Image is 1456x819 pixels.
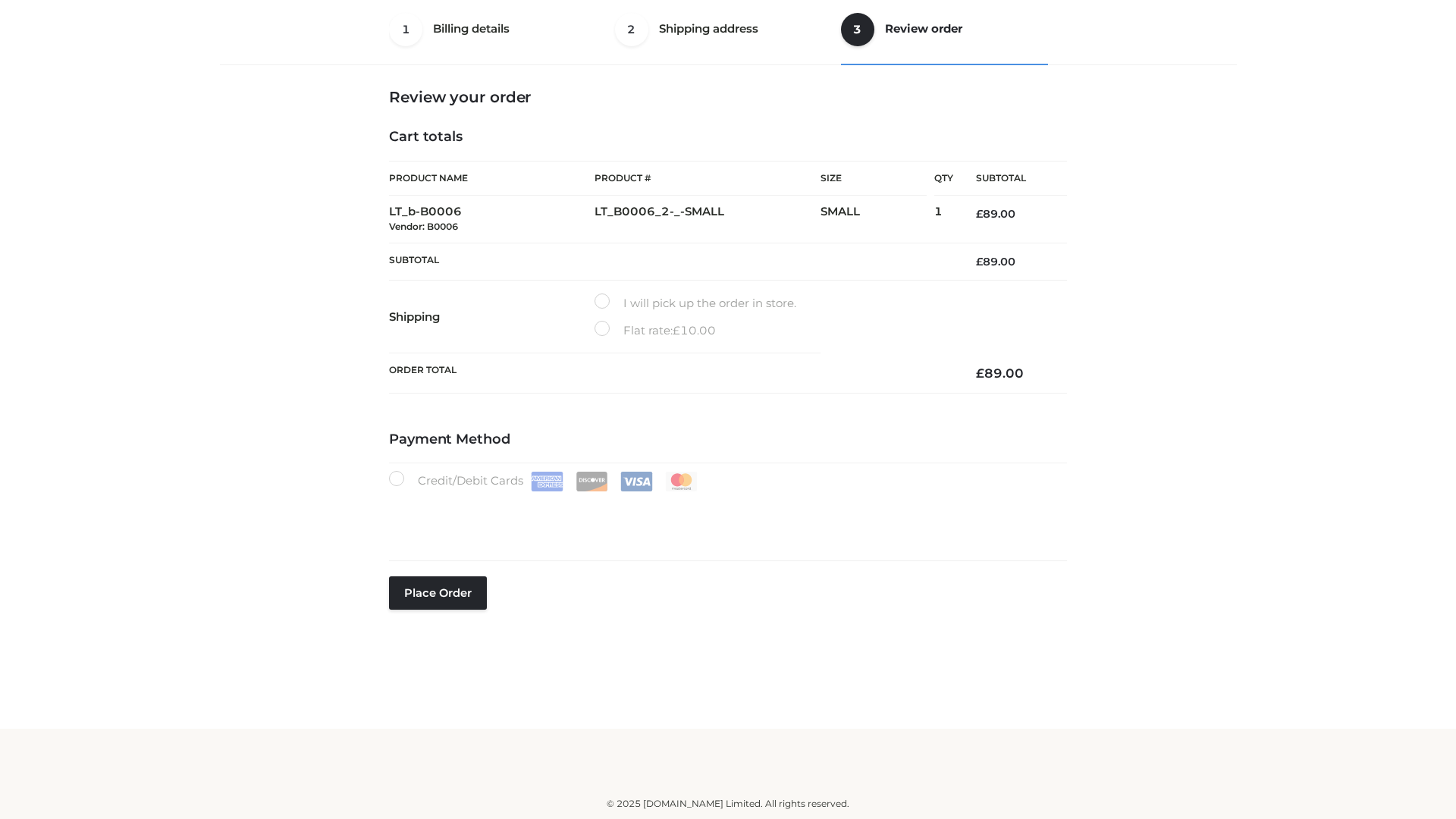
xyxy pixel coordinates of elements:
bdi: 10.00 [673,323,716,337]
th: Size [821,162,927,196]
span: £ [976,255,983,268]
th: Order Total [389,353,953,394]
td: 1 [934,196,953,243]
iframe: Secure payment input frame [386,488,1064,544]
label: Credit/Debit Cards [389,471,699,491]
td: LT_B0006_2-_-SMALL [595,196,821,243]
th: Qty [934,161,953,196]
span: £ [976,366,984,381]
th: Product Name [389,161,595,196]
button: Place order [389,576,487,610]
small: Vendor: B0006 [389,221,458,232]
span: £ [976,207,983,221]
h4: Cart totals [389,129,1067,146]
th: Subtotal [953,162,1067,196]
h4: Payment Method [389,431,1067,448]
bdi: 89.00 [976,207,1015,221]
bdi: 89.00 [976,366,1024,381]
label: I will pick up the order in store. [595,293,796,313]
h3: Review your order [389,88,1067,106]
div: © 2025 [DOMAIN_NAME] Limited. All rights reserved. [225,796,1231,811]
img: Discover [576,472,608,491]
bdi: 89.00 [976,255,1015,268]
td: SMALL [821,196,934,243]
th: Subtotal [389,243,953,280]
th: Shipping [389,281,595,353]
img: Visa [620,472,653,491]
label: Flat rate: [595,321,716,340]
img: Amex [531,472,563,491]
span: £ [673,323,680,337]
img: Mastercard [665,472,698,491]
th: Product # [595,161,821,196]
td: LT_b-B0006 [389,196,595,243]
